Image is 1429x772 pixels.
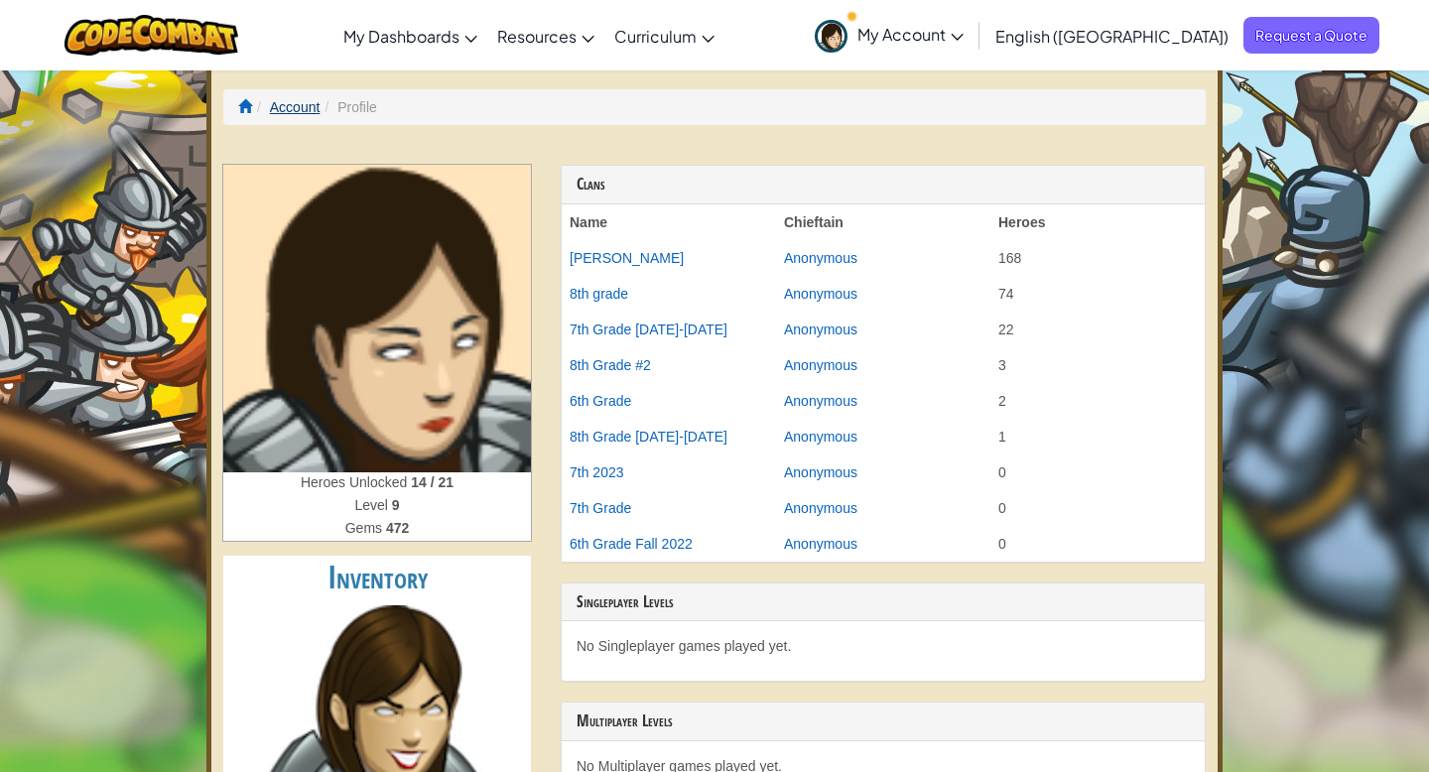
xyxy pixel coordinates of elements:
strong: 14 / 21 [411,474,454,490]
a: 6th Grade [570,393,631,409]
a: English ([GEOGRAPHIC_DATA]) [985,9,1238,63]
span: Level [354,497,391,513]
td: 3 [990,347,1205,383]
th: Name [562,204,776,240]
span: Resources [497,26,577,47]
a: Curriculum [604,9,724,63]
td: 74 [990,276,1205,312]
h3: Multiplayer Levels [577,712,1190,730]
h2: Inventory [223,556,531,600]
p: No Singleplayer games played yet. [577,636,1190,656]
a: Anonymous [784,322,857,337]
h3: Clans [577,176,1190,193]
td: 0 [990,490,1205,526]
td: 1 [990,419,1205,454]
img: avatar [815,20,847,53]
a: 7th Grade [570,500,631,516]
td: 2 [990,383,1205,419]
a: 7th Grade [DATE]-[DATE] [570,322,727,337]
img: CodeCombat logo [65,15,238,56]
a: Anonymous [784,286,857,302]
a: My Dashboards [333,9,487,63]
li: Profile [320,97,376,117]
strong: 9 [392,497,400,513]
a: [PERSON_NAME] [570,250,684,266]
a: Account [270,99,321,115]
span: Heroes Unlocked [301,474,411,490]
h3: Singleplayer Levels [577,593,1190,611]
strong: 472 [386,520,409,536]
span: English ([GEOGRAPHIC_DATA]) [995,26,1229,47]
th: Heroes [990,204,1205,240]
a: Anonymous [784,357,857,373]
a: 8th Grade [DATE]-[DATE] [570,429,727,445]
a: Request a Quote [1243,17,1379,54]
td: 0 [990,526,1205,562]
a: Anonymous [784,536,857,552]
td: 0 [990,454,1205,490]
a: My Account [805,4,974,66]
a: Anonymous [784,393,857,409]
span: Gems [345,520,386,536]
span: My Account [857,24,964,45]
span: Curriculum [614,26,697,47]
a: 8th Grade #2 [570,357,651,373]
th: Chieftain [776,204,990,240]
span: My Dashboards [343,26,459,47]
a: Anonymous [784,464,857,480]
a: Resources [487,9,604,63]
a: 7th 2023 [570,464,624,480]
a: Anonymous [784,429,857,445]
a: Anonymous [784,500,857,516]
td: 168 [990,240,1205,276]
a: Anonymous [784,250,857,266]
a: 6th Grade Fall 2022 [570,536,693,552]
td: 22 [990,312,1205,347]
a: 8th grade [570,286,628,302]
